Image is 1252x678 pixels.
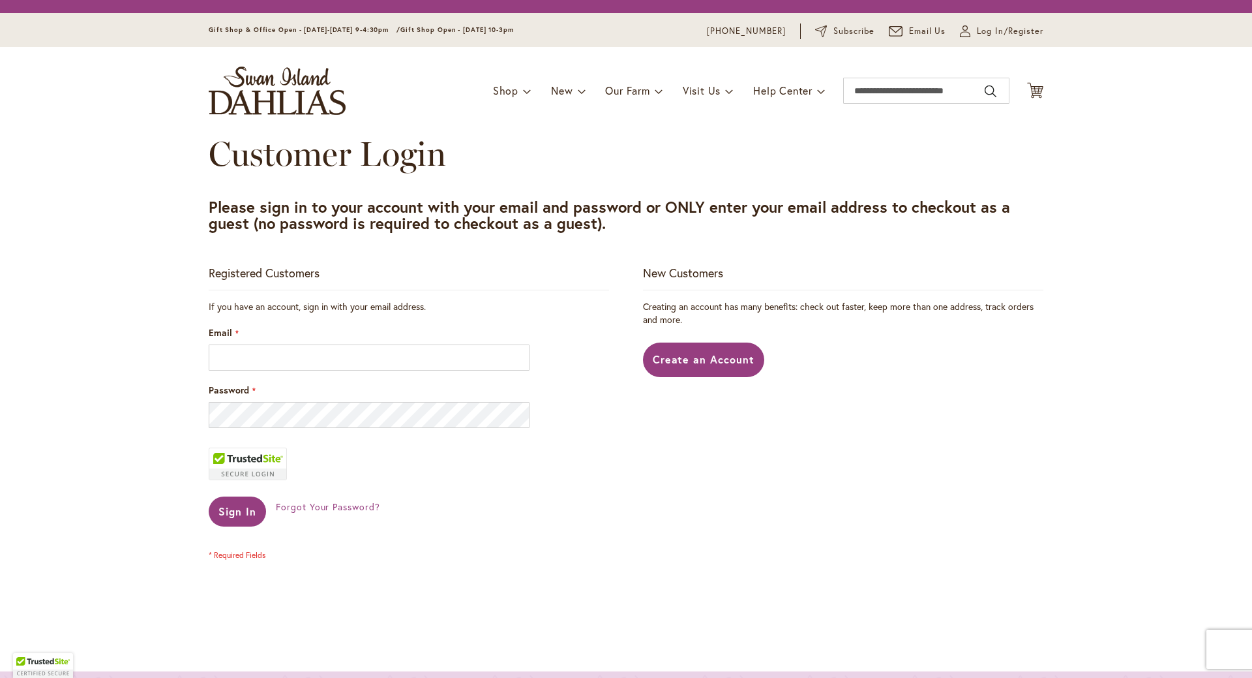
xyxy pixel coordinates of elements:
span: Password [209,384,249,396]
strong: Please sign in to your account with your email and password or ONLY enter your email address to c... [209,196,1010,234]
a: [PHONE_NUMBER] [707,25,786,38]
span: Gift Shop & Office Open - [DATE]-[DATE] 9-4:30pm / [209,25,400,34]
span: Email Us [909,25,946,38]
div: If you have an account, sign in with your email address. [209,300,609,313]
a: Log In/Register [960,25,1043,38]
span: New [551,84,573,97]
span: Our Farm [605,84,649,97]
span: Shop [493,84,518,97]
span: Sign In [218,504,256,518]
span: Help Center [753,84,812,97]
a: Forgot Your Password? [276,501,380,514]
strong: New Customers [643,265,723,281]
span: Subscribe [833,25,874,38]
span: Customer Login [209,133,446,174]
a: Create an Account [643,343,765,377]
a: Email Us [889,25,946,38]
p: Creating an account has many benefits: check out faster, keep more than one address, track orders... [643,300,1043,326]
button: Sign In [209,497,266,527]
a: store logo [209,67,346,115]
strong: Registered Customers [209,265,320,281]
span: Email [209,326,232,339]
span: Log In/Register [977,25,1043,38]
div: TrustedSite Certified [13,653,73,678]
button: Search [985,81,996,102]
span: Gift Shop Open - [DATE] 10-3pm [400,25,514,34]
span: Create an Account [653,352,755,366]
span: Visit Us [683,84,721,97]
div: TrustedSite Certified [209,448,287,480]
a: Subscribe [815,25,874,38]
